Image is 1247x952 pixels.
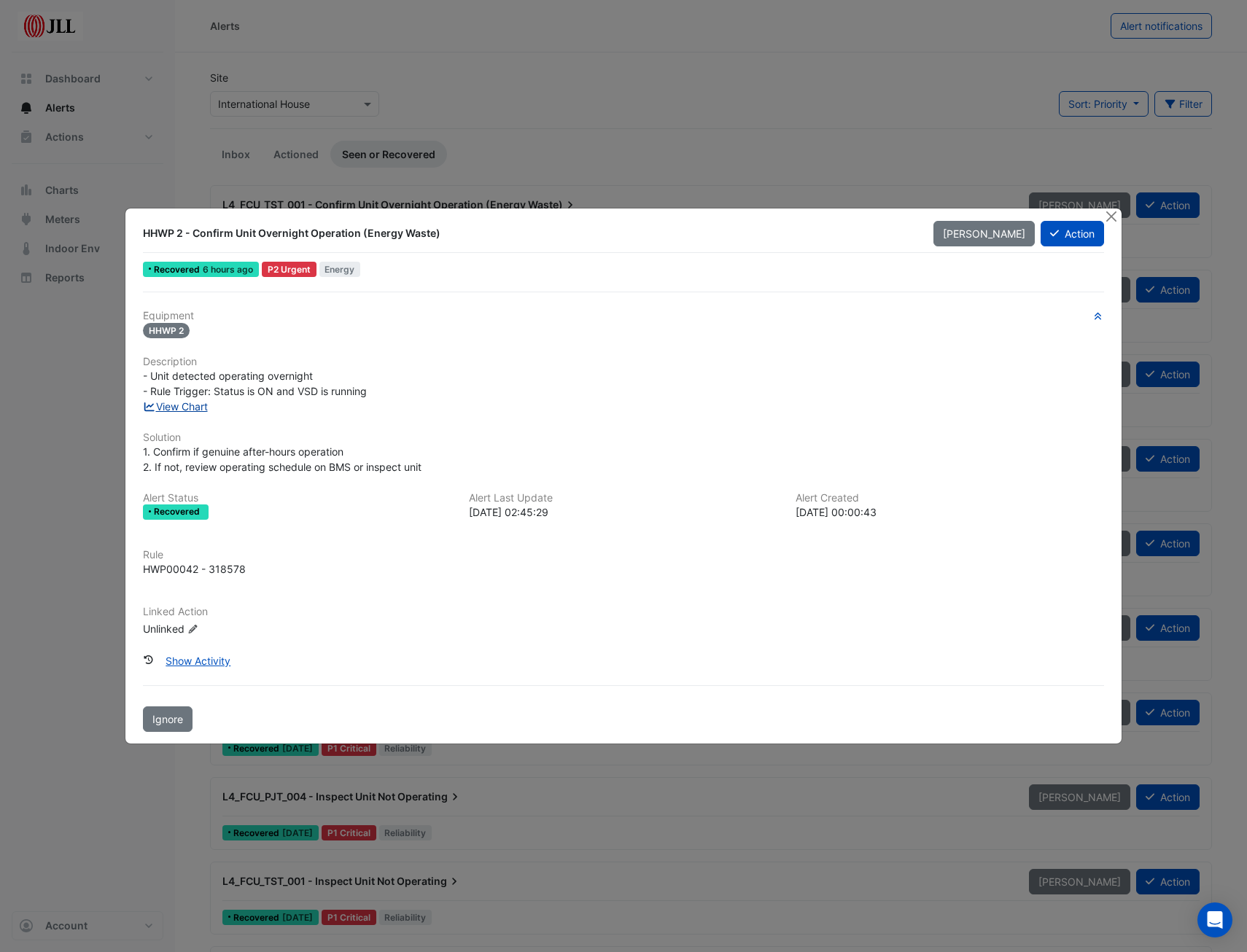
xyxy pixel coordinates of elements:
[469,504,777,520] div: [DATE] 02:45:29
[262,262,316,277] div: P2 Urgent
[156,648,240,674] button: Show Activity
[469,492,777,504] h6: Alert Last Update
[143,549,1104,561] h6: Rule
[143,310,1104,322] h6: Equipment
[143,492,451,504] h6: Alert Status
[143,706,193,732] button: Ignore
[143,432,1104,444] h6: Solution
[319,262,361,277] span: Energy
[143,400,208,413] a: View Chart
[1041,221,1104,246] button: Action
[796,504,1104,520] div: [DATE] 00:00:43
[143,606,1104,618] h6: Linked Action
[796,492,1104,504] h6: Alert Created
[143,356,1104,368] h6: Description
[143,445,422,473] span: 1. Confirm if genuine after-hours operation 2. If not, review operating schedule on BMS or inspec...
[187,623,198,634] fa-icon: Edit Linked Action
[203,264,253,275] span: Mon 11-Aug-2025 02:45 AEST
[143,370,367,397] span: - Unit detected operating overnight - Rule Trigger: Status is ON and VSD is running
[143,620,318,636] div: Unlinked
[1103,208,1119,224] button: Close
[154,265,203,274] span: Recovered
[143,323,190,338] span: HHWP 2
[143,561,246,577] div: HWP00042 - 318578
[152,713,183,725] span: Ignore
[143,226,916,241] div: HHWP 2 - Confirm Unit Overnight Operation (Energy Waste)
[1197,902,1232,937] div: Open Intercom Messenger
[943,227,1025,240] span: [PERSON_NAME]
[154,507,203,516] span: Recovered
[933,221,1035,246] button: [PERSON_NAME]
